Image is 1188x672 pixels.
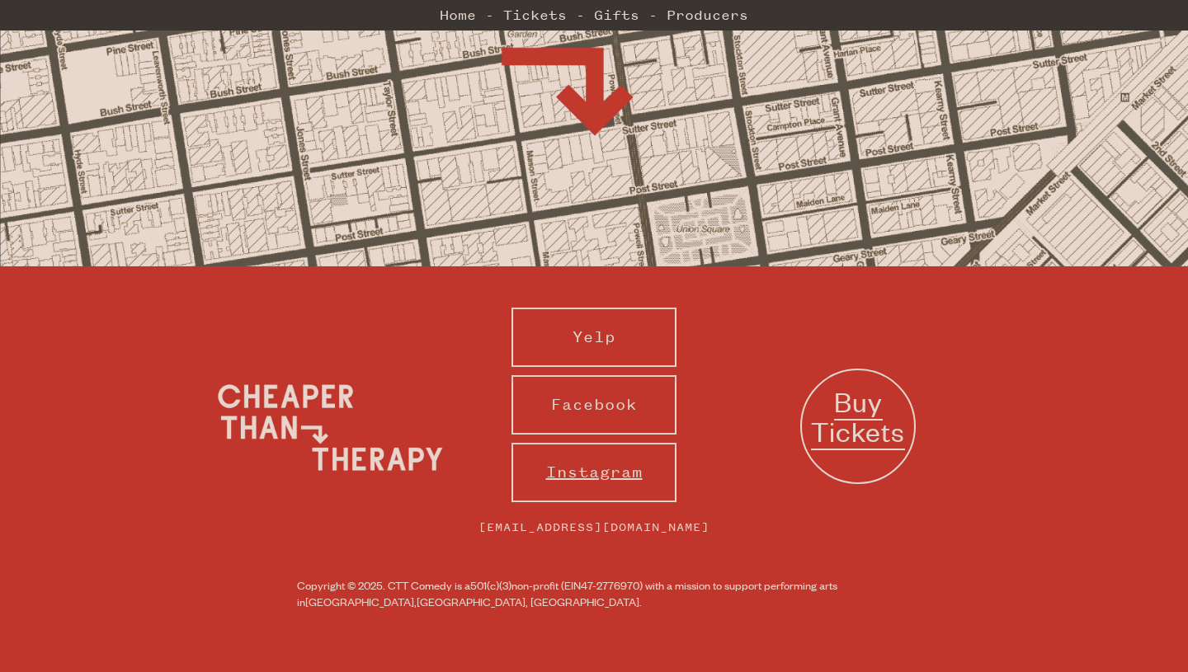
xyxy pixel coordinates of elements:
[297,577,891,610] small: Copyright © 2025. CTT Comedy is a non-profit (EIN 2776970) with a mission to support performing a...
[206,365,454,489] img: Cheaper Than Therapy
[511,443,676,502] a: Instagram
[800,369,916,484] a: Buy Tickets
[462,510,726,544] a: [EMAIL_ADDRESS][DOMAIN_NAME]
[811,383,905,450] span: Buy Tickets
[511,375,676,435] a: Facebook
[581,577,596,593] span: 47-
[470,577,511,593] span: 501(c)(3)
[511,308,676,367] a: Yelp
[305,594,417,609] span: [GEOGRAPHIC_DATA],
